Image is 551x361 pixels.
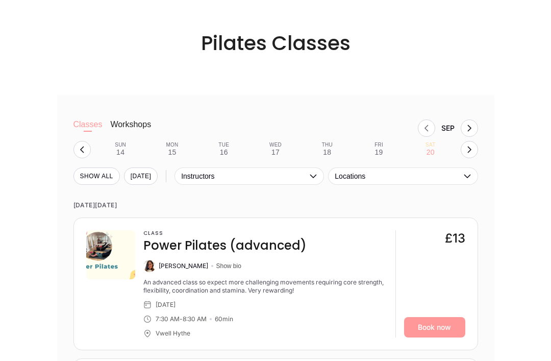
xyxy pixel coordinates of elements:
[418,120,435,137] button: Previous month, Aug
[220,149,228,157] div: 16
[124,168,158,185] button: [DATE]
[143,279,387,295] div: An advanced class so expect more challenging movements requiring core strength, flexibility, coor...
[427,149,435,157] div: 20
[159,262,208,271] div: [PERSON_NAME]
[147,31,404,57] h2: Pilates Classes
[110,120,151,140] button: Workshops
[156,330,190,338] div: Vwell Hythe
[215,316,233,324] div: 60 min
[116,149,124,157] div: 14
[86,231,135,280] img: de308265-3e9d-4747-ba2f-d825c0cdbde0.png
[269,142,282,149] div: Wed
[216,262,241,271] button: Show bio
[328,168,478,185] button: Locations
[183,316,207,324] div: 8:30 AM
[404,318,465,338] a: Book now
[174,168,324,185] button: Instructors
[143,231,307,237] h3: Class
[435,125,461,133] div: Month Sep
[168,149,176,157] div: 15
[374,142,383,149] div: Fri
[375,149,383,157] div: 19
[335,173,461,181] span: Locations
[271,149,280,157] div: 17
[180,316,183,324] div: -
[156,316,180,324] div: 7:30 AM
[73,168,120,185] button: SHOW All
[461,120,478,137] button: Next month, Oct
[166,142,178,149] div: Mon
[425,142,435,149] div: Sat
[143,238,307,254] h4: Power Pilates (advanced)
[181,173,307,181] span: Instructors
[156,301,176,309] div: [DATE]
[143,260,156,273] img: Kate Arnold
[73,120,103,140] button: Classes
[323,149,331,157] div: 18
[167,120,478,137] nav: Month switch
[73,194,478,218] time: [DATE][DATE]
[115,142,126,149] div: Sun
[445,231,465,247] div: £13
[218,142,229,149] div: Tue
[322,142,333,149] div: Thu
